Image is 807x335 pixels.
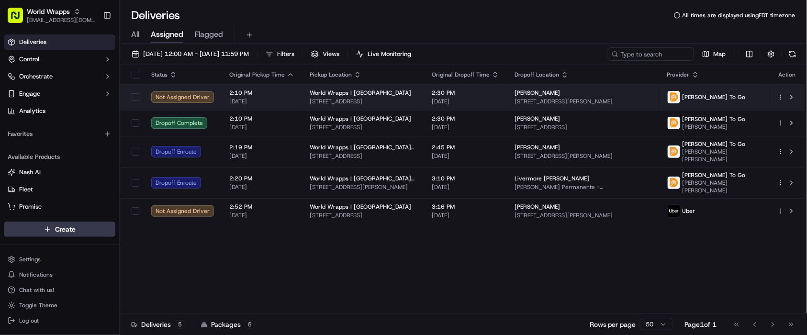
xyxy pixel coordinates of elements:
[683,179,762,194] span: [PERSON_NAME] [PERSON_NAME]
[27,16,95,24] span: [EMAIL_ADDRESS][DOMAIN_NAME]
[683,93,746,101] span: [PERSON_NAME] To Go
[668,145,680,158] img: ddtg_logo_v2.png
[352,47,415,61] button: Live Monitoring
[432,123,499,131] span: [DATE]
[19,271,53,279] span: Notifications
[786,47,799,61] button: Refresh
[683,171,746,179] span: [PERSON_NAME] To Go
[432,89,499,97] span: 2:30 PM
[90,139,154,148] span: API Documentation
[683,140,746,148] span: [PERSON_NAME] To Go
[19,301,57,309] span: Toggle Theme
[229,144,294,151] span: 2:19 PM
[714,50,726,58] span: Map
[4,149,115,165] div: Available Products
[131,320,185,329] div: Deliveries
[515,203,560,211] span: [PERSON_NAME]
[131,8,180,23] h1: Deliveries
[19,89,40,98] span: Engage
[310,89,411,97] span: World Wrapps | [GEOGRAPHIC_DATA]
[777,71,797,78] div: Action
[33,91,157,101] div: Start new chat
[55,224,76,234] span: Create
[310,144,416,151] span: World Wrapps | [GEOGRAPHIC_DATA][PERSON_NAME]
[229,175,294,182] span: 2:20 PM
[4,199,115,214] button: Promise
[10,10,29,29] img: Nash
[6,135,77,152] a: 📗Knowledge Base
[19,38,46,46] span: Deliveries
[4,34,115,50] a: Deliveries
[8,202,112,211] a: Promise
[19,55,39,64] span: Control
[277,50,294,58] span: Filters
[432,175,499,182] span: 3:10 PM
[683,123,746,131] span: [PERSON_NAME]
[310,212,416,219] span: [STREET_ADDRESS]
[310,152,416,160] span: [STREET_ADDRESS]
[229,71,285,78] span: Original Pickup Time
[229,115,294,123] span: 2:10 PM
[515,123,651,131] span: [STREET_ADDRESS]
[261,47,299,61] button: Filters
[698,47,730,61] button: Map
[515,115,560,123] span: [PERSON_NAME]
[310,98,416,105] span: [STREET_ADDRESS]
[323,50,339,58] span: Views
[4,4,99,27] button: World Wrapps[EMAIL_ADDRESS][DOMAIN_NAME]
[19,139,73,148] span: Knowledge Base
[310,123,416,131] span: [STREET_ADDRESS]
[229,183,294,191] span: [DATE]
[19,107,45,115] span: Analytics
[4,69,115,84] button: Orchestrate
[175,320,185,329] div: 5
[515,98,651,105] span: [STREET_ADDRESS][PERSON_NAME]
[10,140,17,147] div: 📗
[4,283,115,297] button: Chat with us!
[151,71,168,78] span: Status
[683,11,796,19] span: All times are displayed using EDT timezone
[310,115,411,123] span: World Wrapps | [GEOGRAPHIC_DATA]
[77,135,157,152] a: 💻API Documentation
[432,144,499,151] span: 2:45 PM
[4,222,115,237] button: Create
[4,52,115,67] button: Control
[515,152,651,160] span: [STREET_ADDRESS][PERSON_NAME]
[151,29,183,40] span: Assigned
[668,117,680,129] img: ddtg_logo_v2.png
[683,207,695,215] span: Uber
[4,182,115,197] button: Fleet
[432,98,499,105] span: [DATE]
[4,126,115,142] div: Favorites
[432,152,499,160] span: [DATE]
[229,152,294,160] span: [DATE]
[683,148,762,163] span: [PERSON_NAME] [PERSON_NAME]
[67,162,116,169] a: Powered byPylon
[515,175,589,182] span: Livermore [PERSON_NAME]
[310,183,416,191] span: [STREET_ADDRESS][PERSON_NAME]
[432,212,499,219] span: [DATE]
[4,103,115,119] a: Analytics
[19,317,39,324] span: Log out
[4,299,115,312] button: Toggle Theme
[19,286,54,294] span: Chat with us!
[368,50,411,58] span: Live Monitoring
[590,320,636,329] p: Rows per page
[515,89,560,97] span: [PERSON_NAME]
[27,7,70,16] button: World Wrapps
[4,253,115,266] button: Settings
[307,47,344,61] button: Views
[143,50,249,58] span: [DATE] 12:00 AM - [DATE] 11:59 PM
[310,203,411,211] span: World Wrapps | [GEOGRAPHIC_DATA]
[668,205,680,217] img: uber-new-logo.jpeg
[229,203,294,211] span: 2:52 PM
[10,38,174,54] p: Welcome 👋
[667,71,690,78] span: Provider
[19,202,42,211] span: Promise
[229,212,294,219] span: [DATE]
[19,72,53,81] span: Orchestrate
[515,212,651,219] span: [STREET_ADDRESS][PERSON_NAME]
[95,162,116,169] span: Pylon
[4,314,115,327] button: Log out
